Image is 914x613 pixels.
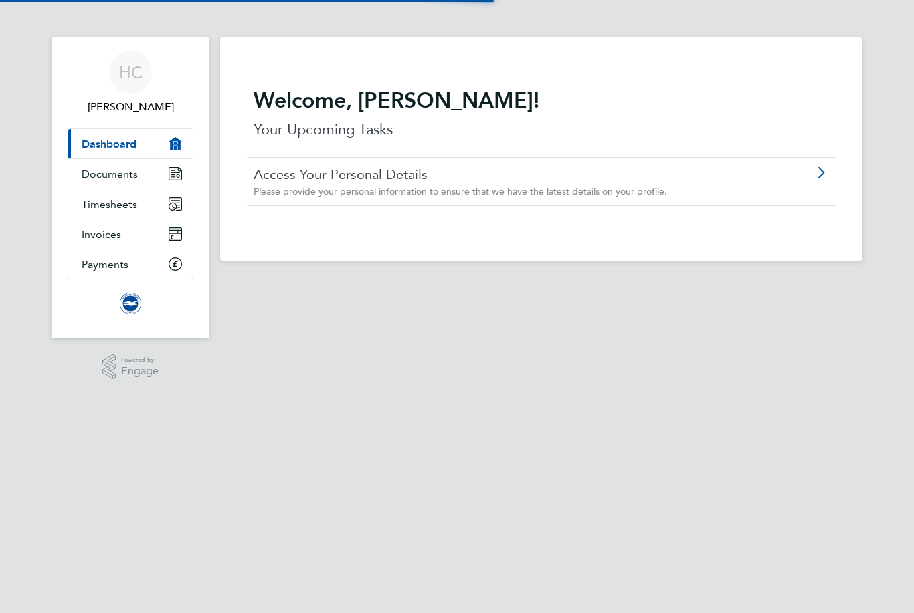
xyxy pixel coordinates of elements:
[121,366,159,377] span: Engage
[68,293,193,314] a: Go to home page
[120,293,141,314] img: brightonandhovealbion-logo-retina.png
[68,249,193,279] a: Payments
[82,168,138,180] span: Documents
[52,37,209,338] nav: Main navigation
[121,354,159,366] span: Powered by
[68,99,193,115] span: Hannah Carlisle
[254,185,667,197] span: Please provide your personal information to ensure that we have the latest details on your profile.
[254,119,829,140] p: Your Upcoming Tasks
[82,138,136,150] span: Dashboard
[102,354,159,380] a: Powered byEngage
[68,159,193,189] a: Documents
[82,258,128,271] span: Payments
[254,166,753,183] a: Access Your Personal Details
[68,219,193,249] a: Invoices
[68,189,193,219] a: Timesheets
[68,129,193,158] a: Dashboard
[82,228,121,241] span: Invoices
[119,64,143,81] span: HC
[254,87,829,114] h2: Welcome, [PERSON_NAME]!
[82,198,137,211] span: Timesheets
[68,51,193,115] a: HC[PERSON_NAME]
